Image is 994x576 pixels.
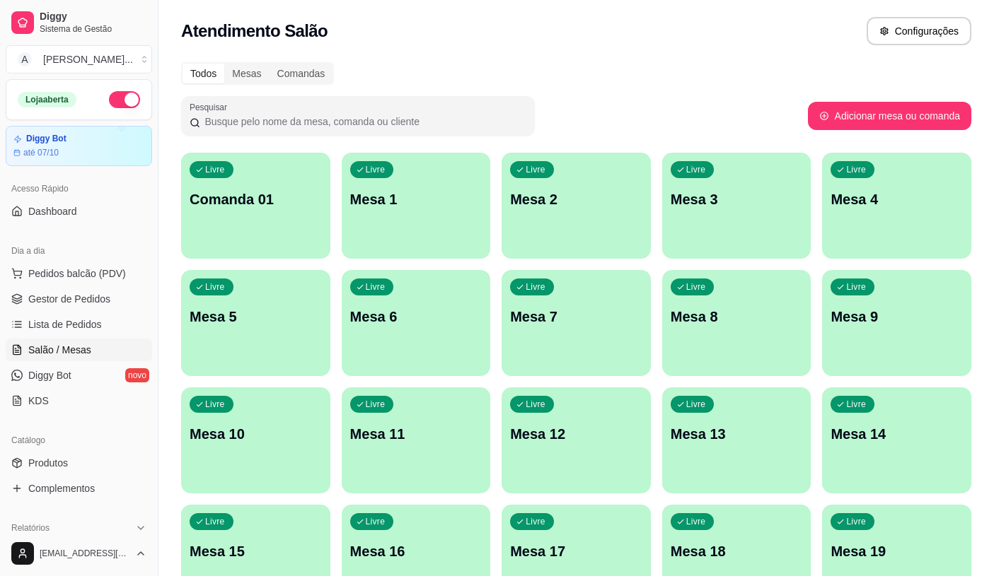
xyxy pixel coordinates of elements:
button: Configurações [867,17,971,45]
p: Mesa 13 [671,424,803,444]
a: Gestor de Pedidos [6,288,152,310]
a: Diggy Botaté 07/10 [6,126,152,166]
button: LivreMesa 11 [342,387,491,493]
p: Livre [686,516,706,527]
button: LivreMesa 8 [662,270,811,376]
button: LivreMesa 6 [342,270,491,376]
a: Complementos [6,477,152,500]
label: Pesquisar [190,101,232,113]
input: Pesquisar [200,114,526,129]
button: [EMAIL_ADDRESS][DOMAIN_NAME] [6,536,152,570]
button: LivreMesa 2 [502,153,651,259]
p: Mesa 19 [831,541,963,561]
p: Livre [366,399,386,410]
p: Mesa 3 [671,189,803,209]
p: Livre [846,399,866,410]
button: LivreMesa 13 [662,387,811,493]
a: Salão / Mesas [6,339,152,361]
p: Comanda 01 [190,189,322,209]
p: Livre [526,164,545,175]
p: Livre [526,281,545,293]
div: Catálogo [6,429,152,452]
p: Mesa 4 [831,189,963,209]
button: LivreMesa 4 [822,153,971,259]
p: Livre [526,516,545,527]
span: Salão / Mesas [28,343,91,357]
p: Livre [686,399,706,410]
span: Lista de Pedidos [28,317,102,331]
p: Mesa 18 [671,541,803,561]
p: Mesa 7 [510,307,642,327]
a: Produtos [6,452,152,474]
p: Livre [686,164,706,175]
span: Relatórios [11,522,50,534]
span: Produtos [28,456,68,470]
button: LivreMesa 7 [502,270,651,376]
a: KDS [6,389,152,412]
p: Livre [846,164,866,175]
a: Lista de Pedidos [6,313,152,336]
button: LivreMesa 10 [181,387,330,493]
p: Livre [846,281,866,293]
a: DiggySistema de Gestão [6,6,152,40]
button: LivreMesa 9 [822,270,971,376]
p: Livre [366,164,386,175]
p: Mesa 12 [510,424,642,444]
span: Dashboard [28,204,77,218]
button: Adicionar mesa ou comanda [808,102,971,130]
p: Livre [205,281,225,293]
span: Sistema de Gestão [40,23,146,35]
button: LivreMesa 1 [342,153,491,259]
p: Mesa 11 [350,424,482,444]
button: LivreMesa 3 [662,153,811,259]
div: Acesso Rápido [6,177,152,200]
span: Gestor de Pedidos [28,292,110,306]
button: Select a team [6,45,152,74]
button: LivreComanda 01 [181,153,330,259]
p: Mesa 9 [831,307,963,327]
p: Mesa 16 [350,541,482,561]
span: Complementos [28,481,95,495]
button: Alterar Status [109,91,140,108]
button: LivreMesa 12 [502,387,651,493]
p: Livre [366,516,386,527]
p: Livre [205,164,225,175]
button: LivreMesa 5 [181,270,330,376]
span: Diggy [40,11,146,23]
p: Mesa 6 [350,307,482,327]
p: Livre [526,399,545,410]
a: Diggy Botnovo [6,364,152,387]
p: Livre [205,516,225,527]
p: Mesa 8 [671,307,803,327]
button: LivreMesa 14 [822,387,971,493]
p: Livre [846,516,866,527]
span: Diggy Bot [28,368,71,382]
p: Livre [686,281,706,293]
span: A [18,52,32,66]
div: [PERSON_NAME] ... [43,52,133,66]
article: Diggy Bot [26,134,67,144]
article: até 07/10 [23,147,59,158]
p: Mesa 1 [350,189,482,209]
button: Pedidos balcão (PDV) [6,262,152,285]
p: Mesa 17 [510,541,642,561]
a: Dashboard [6,200,152,223]
div: Mesas [224,64,269,83]
div: Dia a dia [6,240,152,262]
p: Mesa 14 [831,424,963,444]
p: Mesa 5 [190,307,322,327]
span: [EMAIL_ADDRESS][DOMAIN_NAME] [40,548,129,559]
p: Mesa 2 [510,189,642,209]
div: Todos [183,64,224,83]
h2: Atendimento Salão [181,20,328,42]
p: Mesa 15 [190,541,322,561]
div: Comandas [270,64,333,83]
p: Livre [205,399,225,410]
span: KDS [28,394,49,408]
p: Mesa 10 [190,424,322,444]
p: Livre [366,281,386,293]
span: Pedidos balcão (PDV) [28,266,126,281]
div: Loja aberta [18,92,76,107]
